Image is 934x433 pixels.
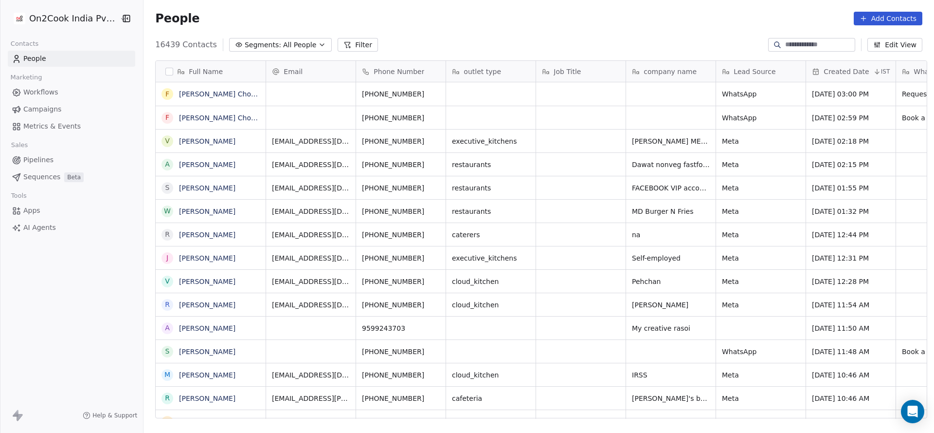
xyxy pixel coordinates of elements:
a: Apps [8,203,135,219]
a: People [8,51,135,67]
span: [DATE] 10:31 AM [812,417,890,427]
a: [PERSON_NAME] [179,161,235,169]
span: Email [284,67,303,76]
span: [EMAIL_ADDRESS][DOMAIN_NAME] [272,207,350,216]
a: [PERSON_NAME] [179,254,235,262]
span: [EMAIL_ADDRESS][DOMAIN_NAME] [272,370,350,380]
div: J [166,253,168,263]
a: [PERSON_NAME] [179,278,235,285]
span: [DATE] 12:31 PM [812,253,890,263]
div: R [165,300,170,310]
img: on2cook%20logo-04%20copy.jpg [14,13,25,24]
span: restaurants [452,160,530,169]
div: Full Name [156,61,266,82]
span: [PHONE_NUMBER] [362,160,440,169]
div: A [165,159,170,169]
span: People [23,54,46,64]
span: [PHONE_NUMBER] [362,347,440,357]
span: [EMAIL_ADDRESS][DOMAIN_NAME] [272,136,350,146]
span: [EMAIL_ADDRESS][PERSON_NAME][DOMAIN_NAME] [272,394,350,403]
a: Help & Support [83,412,137,419]
span: [PHONE_NUMBER] [362,113,440,123]
span: Phone Number [374,67,424,76]
span: [DATE] 10:46 AM [812,394,890,403]
span: [EMAIL_ADDRESS][DOMAIN_NAME] [272,417,350,427]
span: [PHONE_NUMBER] [362,253,440,263]
span: outlet type [464,67,501,76]
span: [EMAIL_ADDRESS][DOMAIN_NAME] [272,160,350,169]
span: Meta [722,253,800,263]
span: [EMAIL_ADDRESS][DOMAIN_NAME] [272,253,350,263]
span: [DATE] 02:15 PM [812,160,890,169]
span: WhatsApp [722,89,800,99]
span: [PHONE_NUMBER] [362,89,440,99]
div: Created DateIST [806,61,896,82]
span: IST [881,68,890,75]
span: na [632,230,710,240]
span: Marketing [6,70,46,85]
div: Job Title [536,61,626,82]
div: M [164,370,170,380]
a: Campaigns [8,101,135,117]
a: Pipelines [8,152,135,168]
span: [EMAIL_ADDRESS][DOMAIN_NAME] [272,230,350,240]
span: [DATE] 12:44 PM [812,230,890,240]
span: restaurants [452,183,530,193]
a: [PERSON_NAME] [179,324,235,332]
span: [PHONE_NUMBER] [362,300,440,310]
a: [PERSON_NAME] [179,137,235,145]
span: [DATE] 12:28 PM [812,277,890,286]
a: [PERSON_NAME] [179,418,235,426]
a: [PERSON_NAME] [179,301,235,309]
span: Meta [722,370,800,380]
span: Dawat nonveg fastfood [632,160,710,169]
a: [PERSON_NAME] [179,348,235,356]
span: Meta [722,230,800,240]
div: company name [626,61,716,82]
div: T [165,416,170,427]
div: S [165,346,170,357]
span: [DATE] 02:59 PM [812,113,890,123]
span: [PERSON_NAME]'s bake house [632,394,710,403]
span: Meta [722,136,800,146]
span: Beta [64,172,84,182]
span: MD Burger N Fries [632,207,710,216]
span: [DATE] 01:55 PM [812,183,890,193]
span: Self-employed [632,253,710,263]
div: Email [266,61,356,82]
span: [DATE] 03:00 PM [812,89,890,99]
span: cloud_kitchen [452,300,530,310]
span: Lead Source [734,67,775,76]
span: [PHONE_NUMBER] [362,417,440,427]
div: R [165,229,170,240]
span: company name [644,67,697,76]
span: [DATE] 11:48 AM [812,347,890,357]
a: [PERSON_NAME] Chotliya [179,114,266,122]
span: WhatsApp [722,113,800,123]
div: grid [156,82,266,419]
span: Meta [722,394,800,403]
span: Apps [23,206,40,216]
span: Created Date [824,67,869,76]
span: IRSS [632,370,710,380]
span: Campaigns [23,104,61,114]
span: WhatsApp [722,347,800,357]
div: A [165,323,170,333]
span: [PERSON_NAME] MEDICALS [632,136,710,146]
a: [PERSON_NAME] [179,231,235,239]
span: Pipelines [23,155,54,165]
div: F [165,113,169,123]
span: Metrics & Events [23,121,81,132]
span: Meta [722,183,800,193]
div: F [165,89,169,99]
span: [PHONE_NUMBER] [362,230,440,240]
span: [DATE] 11:54 AM [812,300,890,310]
span: 9599243703 [362,323,440,333]
span: Pehchan [632,277,710,286]
span: Job Title [554,67,581,76]
button: Filter [338,38,378,52]
span: On2Cook India Pvt. Ltd. [29,12,117,25]
a: Metrics & Events [8,118,135,134]
span: [PERSON_NAME] Foods [632,417,710,427]
div: Open Intercom Messenger [901,400,924,423]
